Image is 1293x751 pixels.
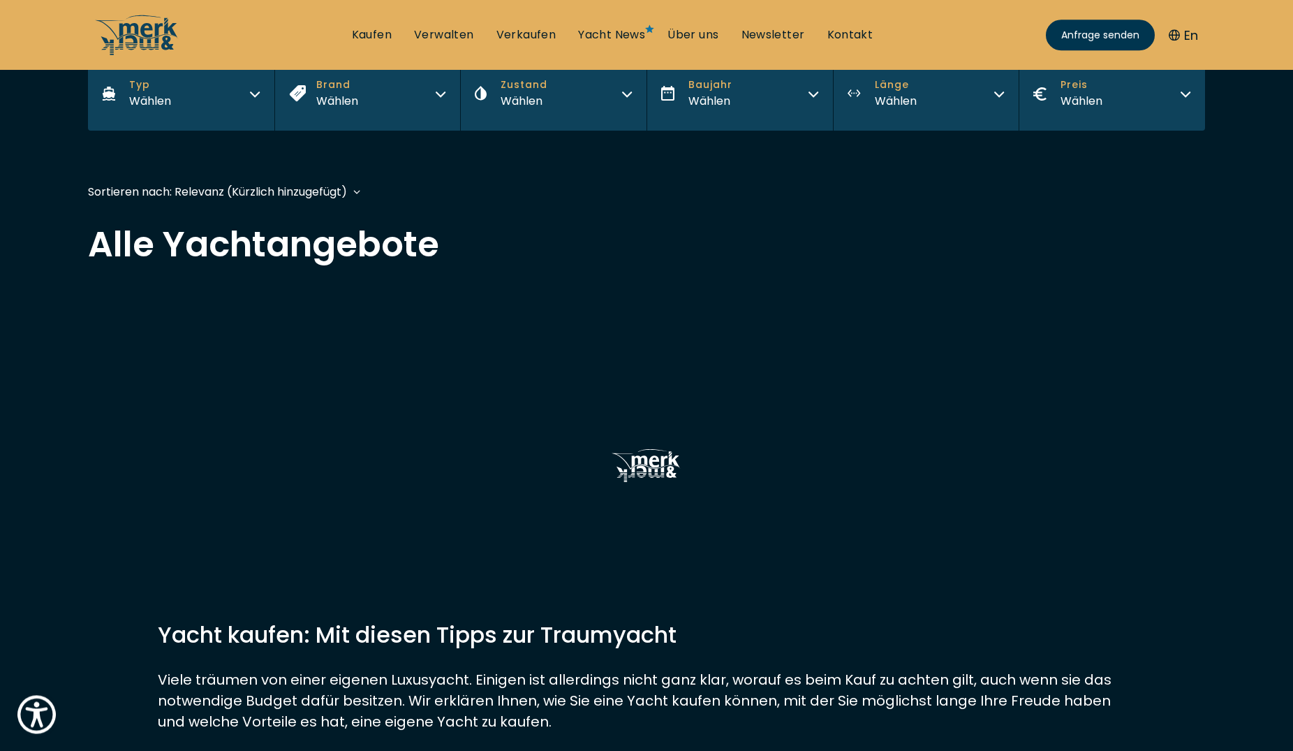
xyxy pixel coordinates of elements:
div: Sortieren nach: Relevanz (Kürzlich hinzugefügt) [88,183,347,200]
div: Wählen [875,92,917,110]
a: Kontakt [827,27,873,43]
div: Wählen [316,92,358,110]
h2: Yacht kaufen: Mit diesen Tipps zur Traumyacht [158,618,1135,652]
button: En [1169,26,1198,45]
a: Über uns [667,27,718,43]
button: ZustandWählen [460,57,646,131]
a: Verwalten [414,27,474,43]
span: Preis [1061,78,1102,92]
a: Anfrage senden [1046,20,1155,50]
div: Wählen [129,92,171,110]
a: Verkaufen [496,27,556,43]
button: TypWählen [88,57,274,131]
button: BrandWählen [274,57,461,131]
span: Baujahr [688,78,732,92]
span: Länge [875,78,917,92]
p: Viele träumen von einer eigenen Luxusyacht. Einigen ist allerdings nicht ganz klar, worauf es bei... [158,669,1135,732]
div: Wählen [1061,92,1102,110]
span: Anfrage senden [1061,28,1139,43]
button: PreisWählen [1019,57,1205,131]
span: Zustand [501,78,547,92]
div: Wählen [688,92,732,110]
button: BaujahrWählen [646,57,833,131]
a: Newsletter [741,27,805,43]
a: Yacht News [578,27,645,43]
button: LängeWählen [833,57,1019,131]
button: Show Accessibility Preferences [14,692,59,737]
div: Wählen [501,92,547,110]
span: Typ [129,78,171,92]
h2: Alle Yachtangebote [88,227,1205,262]
a: Kaufen [352,27,392,43]
span: Brand [316,78,358,92]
